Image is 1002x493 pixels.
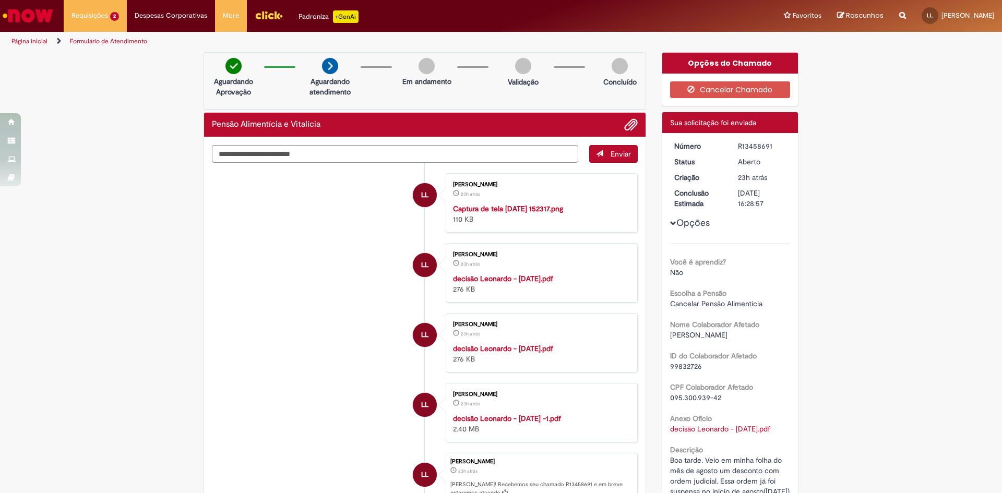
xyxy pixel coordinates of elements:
p: Em andamento [402,76,451,87]
dt: Número [666,141,731,151]
div: 2.40 MB [453,413,627,434]
img: check-circle-green.png [225,58,242,74]
div: 28/08/2025 15:28:53 [738,172,786,183]
span: Enviar [611,149,631,159]
b: CPF Colaborador Afetado [670,382,753,392]
div: Leonardo Felipe Lopes [413,183,437,207]
span: More [223,10,239,21]
div: [PERSON_NAME] [453,251,627,258]
span: LL [421,183,428,208]
span: Rascunhos [846,10,884,20]
div: 276 KB [453,273,627,294]
div: [PERSON_NAME] [453,391,627,398]
span: LL [421,392,428,417]
button: Cancelar Chamado [670,81,791,98]
dt: Status [666,157,731,167]
button: Adicionar anexos [624,118,638,131]
img: ServiceNow [1,5,55,26]
div: Opções do Chamado [662,53,798,74]
img: img-circle-grey.png [612,58,628,74]
span: 23h atrás [461,331,480,337]
span: Sua solicitação foi enviada [670,118,756,127]
a: Rascunhos [837,11,884,21]
div: [DATE] 16:28:57 [738,188,786,209]
a: Captura de tela [DATE] 152317.png [453,204,563,213]
span: [PERSON_NAME] [670,330,727,340]
span: LL [927,12,933,19]
span: Despesas Corporativas [135,10,207,21]
a: decisão Leonardo - [DATE] -1.pdf [453,414,561,423]
div: 110 KB [453,203,627,224]
button: Enviar [589,145,638,163]
time: 28/08/2025 15:28:35 [461,331,480,337]
a: Formulário de Atendimento [70,37,147,45]
b: ID do Colaborador Afetado [670,351,757,360]
span: 23h atrás [738,173,767,182]
div: [PERSON_NAME] [453,321,627,328]
b: Descrição [670,445,703,454]
img: click_logo_yellow_360x200.png [255,7,283,23]
span: Favoritos [793,10,821,21]
span: 2 [110,12,119,21]
b: Escolha a Pensão [670,288,726,298]
dt: Conclusão Estimada [666,188,731,209]
b: Você é aprendiz? [670,257,726,267]
span: 99832726 [670,362,702,371]
span: Requisições [71,10,108,21]
img: img-circle-grey.png [515,58,531,74]
a: decisão Leonardo - [DATE].pdf [453,344,553,353]
div: R13458691 [738,141,786,151]
h2: Pensão Alimentícia e Vitalícia Histórico de tíquete [212,120,320,129]
time: 28/08/2025 15:28:42 [461,261,480,267]
img: arrow-next.png [322,58,338,74]
time: 28/08/2025 15:28:53 [458,468,478,474]
dt: Criação [666,172,731,183]
div: [PERSON_NAME] [450,459,632,465]
p: +GenAi [333,10,359,23]
div: Aberto [738,157,786,167]
span: Não [670,268,683,277]
p: Concluído [603,77,637,87]
div: Leonardo Felipe Lopes [413,323,437,347]
time: 28/08/2025 15:28:53 [738,173,767,182]
div: Leonardo Felipe Lopes [413,253,437,277]
span: [PERSON_NAME] [941,11,994,20]
span: 23h atrás [461,261,480,267]
a: Download de decisão Leonardo - 28.08.2025.pdf [670,424,770,434]
div: Leonardo Felipe Lopes [413,393,437,417]
img: img-circle-grey.png [419,58,435,74]
span: 23h atrás [461,401,480,407]
span: 23h atrás [461,191,480,197]
b: Anexo Ofício [670,414,712,423]
span: LL [421,252,428,278]
ul: Trilhas de página [8,32,660,51]
span: LL [421,322,428,347]
time: 28/08/2025 15:27:21 [461,401,480,407]
div: Padroniza [299,10,359,23]
div: Leonardo Felipe Lopes [413,463,437,487]
a: decisão Leonardo - [DATE].pdf [453,274,553,283]
span: Cancelar Pensão Alimentícia [670,299,762,308]
span: 095.300.939-42 [670,393,721,402]
a: Página inicial [11,37,47,45]
div: 276 KB [453,343,627,364]
span: LL [421,462,428,487]
div: [PERSON_NAME] [453,182,627,188]
p: Aguardando Aprovação [208,76,259,97]
time: 28/08/2025 15:28:50 [461,191,480,197]
p: Aguardando atendimento [305,76,355,97]
b: Nome Colaborador Afetado [670,320,759,329]
textarea: Digite sua mensagem aqui... [212,145,578,163]
p: Validação [508,77,539,87]
span: 23h atrás [458,468,478,474]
